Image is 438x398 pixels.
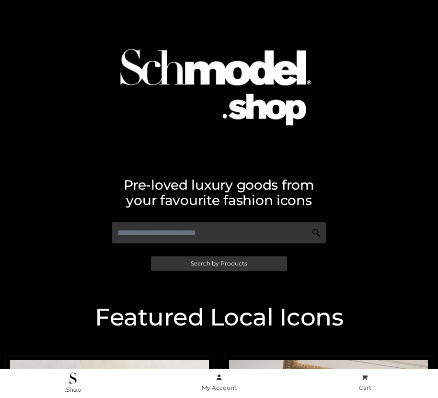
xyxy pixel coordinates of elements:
[311,228,321,238] img: Search Icon
[292,372,438,394] a: Cart
[191,261,247,266] span: Search by Products
[146,372,292,394] a: My Account
[5,177,433,208] h2: Pre-loved luxury goods from your favourite fashion icons
[151,256,287,271] a: Search by Products
[202,384,237,391] span: My Account
[359,384,371,391] span: Cart
[69,373,77,384] img: .Shop
[65,386,81,393] span: .Shop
